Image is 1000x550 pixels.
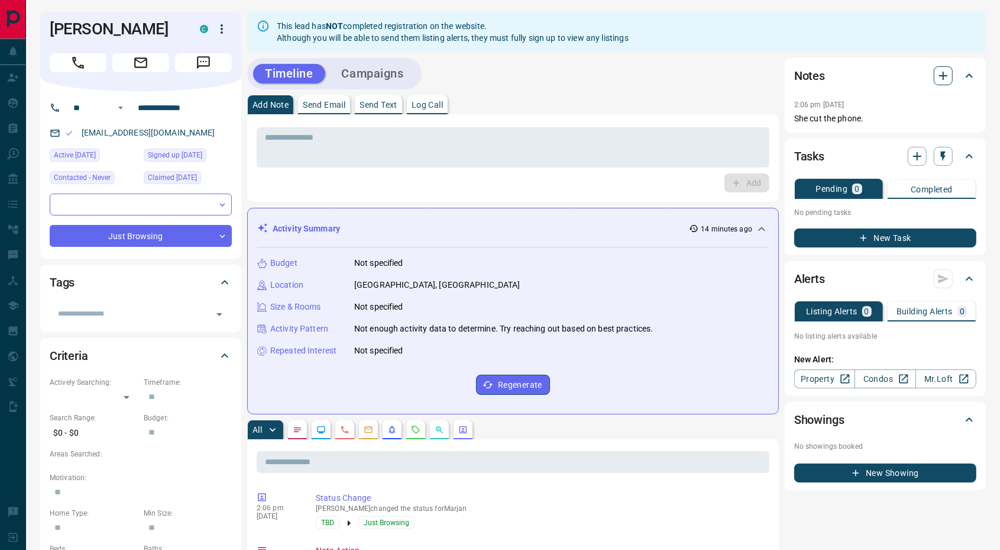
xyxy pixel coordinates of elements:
div: condos.ca [200,25,208,33]
p: 0 [960,307,965,316]
h2: Alerts [794,269,825,288]
p: No listing alerts available [794,331,976,342]
svg: Email Valid [65,129,73,137]
p: Not specified [354,257,403,269]
p: Repeated Interest [270,345,336,357]
p: Status Change [316,492,765,504]
a: [EMAIL_ADDRESS][DOMAIN_NAME] [82,128,215,137]
p: [GEOGRAPHIC_DATA], [GEOGRAPHIC_DATA] [354,279,520,291]
p: Motivation: [50,472,232,483]
p: Size & Rooms [270,301,321,313]
div: Sun Aug 17 2025 [50,149,138,165]
button: Timeline [253,64,325,83]
p: Building Alerts [897,307,953,316]
div: Just Browsing [50,225,232,247]
p: Completed [911,185,953,194]
p: 2:06 pm [DATE] [794,101,844,109]
p: Not enough activity data to determine. Try reaching out based on best practices. [354,323,653,335]
button: Regenerate [476,375,550,395]
svg: Emails [364,425,373,435]
p: Search Range: [50,413,138,423]
p: All [253,426,262,434]
strong: NOT [326,21,343,31]
p: Min Size: [144,508,232,519]
p: No showings booked [794,441,976,452]
span: Message [175,53,232,72]
svg: Opportunities [435,425,444,435]
p: Areas Searched: [50,449,232,459]
p: Send Text [360,101,397,109]
p: New Alert: [794,353,976,366]
div: Sun Aug 17 2025 [144,171,232,188]
div: Tasks [794,142,976,171]
svg: Requests [411,425,420,435]
p: Listing Alerts [806,307,857,316]
p: Add Note [253,101,289,109]
p: Activity Pattern [270,323,328,335]
svg: Lead Browsing Activity [316,425,326,435]
span: Call [50,53,106,72]
button: Open [211,306,228,323]
button: Campaigns [330,64,416,83]
h1: [PERSON_NAME] [50,20,182,38]
p: Budget [270,257,297,269]
svg: Calls [340,425,349,435]
span: Active [DATE] [54,149,96,161]
p: 0 [865,307,869,316]
span: Email [112,53,169,72]
div: Sun Aug 17 2025 [144,149,232,165]
p: Home Type: [50,508,138,519]
p: Location [270,279,303,291]
p: 0 [855,185,859,193]
p: No pending tasks [794,204,976,221]
button: New Showing [794,464,976,483]
div: Criteria [50,342,232,370]
span: Signed up [DATE] [148,149,202,161]
p: Pending [815,185,847,193]
div: This lead has completed registration on the website. Although you will be able to send them listi... [277,15,629,49]
div: Showings [794,406,976,434]
p: Activity Summary [273,223,340,235]
p: Not specified [354,345,403,357]
span: Just Browsing [364,517,409,529]
p: Actively Searching: [50,377,138,388]
svg: Listing Alerts [387,425,397,435]
button: New Task [794,229,976,247]
span: Claimed [DATE] [148,172,197,184]
h2: Tasks [794,147,824,166]
p: $0 - $0 [50,423,138,443]
p: Log Call [412,101,443,109]
h2: Tags [50,273,75,292]
a: Property [794,369,855,388]
span: TBD [321,517,334,529]
p: 2:06 pm [257,504,298,512]
a: Mr.Loft [915,369,976,388]
h2: Showings [794,410,844,429]
p: [PERSON_NAME] changed the status for Marjan [316,504,765,513]
h2: Notes [794,66,825,85]
p: [DATE] [257,512,298,520]
p: Send Email [303,101,345,109]
span: Contacted - Never [54,172,111,184]
svg: Notes [293,425,302,435]
div: Notes [794,62,976,90]
p: Not specified [354,301,403,313]
div: Activity Summary14 minutes ago [257,218,769,240]
p: 14 minutes ago [701,224,752,234]
button: Open [114,101,128,115]
h2: Criteria [50,346,88,365]
a: Condos [855,369,915,388]
div: Alerts [794,265,976,293]
p: Timeframe: [144,377,232,388]
p: Budget: [144,413,232,423]
p: She cut the phone. [794,112,976,125]
div: Tags [50,268,232,297]
svg: Agent Actions [458,425,468,435]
